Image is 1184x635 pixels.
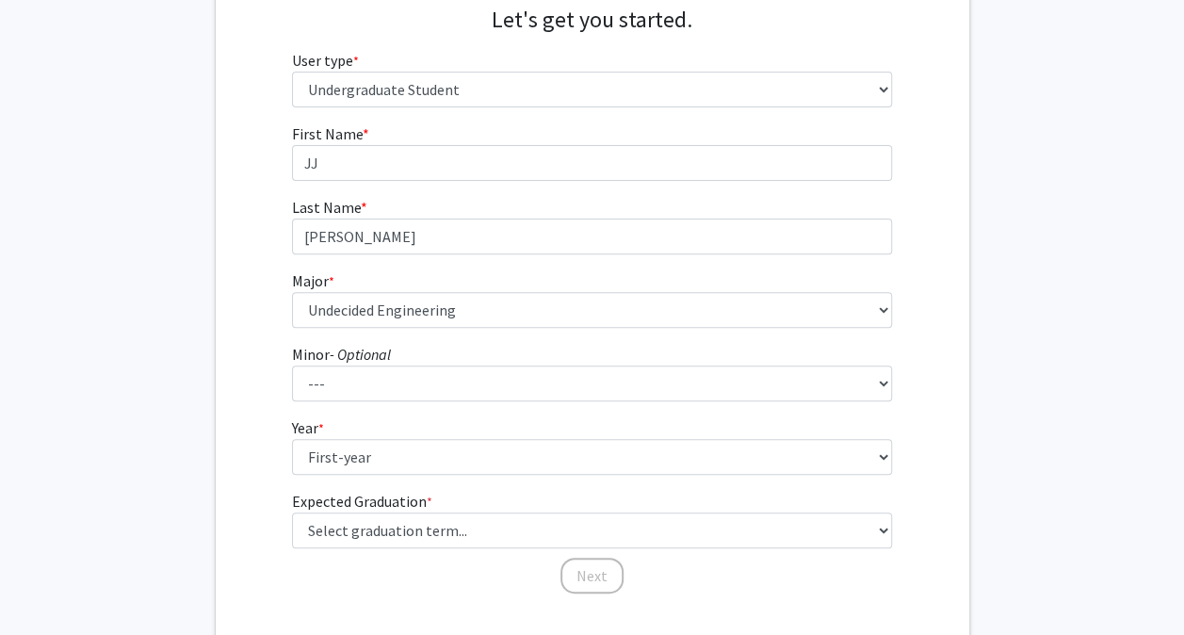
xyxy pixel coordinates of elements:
[292,49,359,72] label: User type
[560,558,624,594] button: Next
[292,490,432,513] label: Expected Graduation
[292,343,391,366] label: Minor
[330,345,391,364] i: - Optional
[292,124,363,143] span: First Name
[14,550,80,621] iframe: Chat
[292,7,892,34] h4: Let's get you started.
[292,269,334,292] label: Major
[292,198,361,217] span: Last Name
[292,416,324,439] label: Year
